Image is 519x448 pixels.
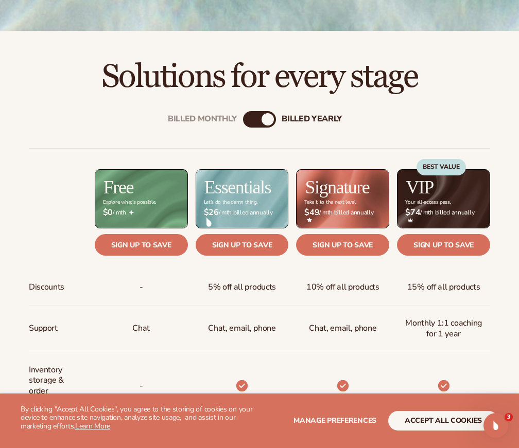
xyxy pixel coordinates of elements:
span: 5% off all products [208,278,276,297]
span: Chat, email, phone [309,319,376,338]
p: - [140,377,143,396]
h2: Signature [305,178,369,196]
p: Chat, email, phone [208,319,275,338]
h2: Free [103,178,133,196]
img: Free_Icon_bb6e7c7e-73f8-44bd-8ed0-223ea0fc522e.png [129,210,134,215]
img: VIP_BG_199964bd-3653-43bc-8a67-789d2d7717b9.jpg [397,170,490,228]
img: Signature_BG_eeb718c8-65ac-49e3-a4e5-327c6aa73146.jpg [297,170,389,228]
a: Sign up to save [397,234,490,256]
span: 10% off all products [306,278,379,297]
strong: $74 [405,208,420,218]
p: Chat [132,319,150,338]
strong: $49 [304,208,319,218]
img: Crown_2d87c031-1b5a-4345-8312-a4356ddcde98.png [408,218,413,223]
span: - [140,278,143,297]
iframe: Intercom live chat [483,413,508,438]
div: billed Yearly [282,114,342,124]
span: / mth billed annually [405,208,482,223]
div: BEST VALUE [417,159,466,175]
a: Sign up to save [95,234,188,256]
span: 3 [505,413,513,421]
img: Essentials_BG_9050f826-5aa9-47d9-a362-757b82c62641.jpg [196,170,288,228]
a: Sign up to save [196,234,289,256]
img: free_bg.png [95,170,187,228]
a: Sign up to save [296,234,389,256]
span: / mth billed annually [204,208,281,227]
div: Billed Monthly [168,114,237,124]
span: / mth billed annually [304,208,381,223]
span: Support [29,319,58,338]
h2: VIP [406,178,434,196]
img: drop.png [206,218,212,227]
button: Manage preferences [293,411,376,431]
img: Star_6.png [307,218,312,222]
span: 15% off all products [407,278,480,297]
p: By clicking "Accept All Cookies", you agree to the storing of cookies on your device to enhance s... [21,405,259,431]
span: Discounts [29,278,64,297]
strong: $0 [103,208,113,218]
span: Monthly 1:1 coaching for 1 year [405,314,482,344]
button: accept all cookies [388,411,498,431]
span: Manage preferences [293,416,376,425]
a: Learn More [75,421,110,431]
span: Inventory storage & order fulfillment [29,361,82,411]
h2: Essentials [204,178,271,196]
strong: $26 [204,208,219,218]
span: / mth [103,208,180,218]
h2: Solutions for every stage [29,60,490,94]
